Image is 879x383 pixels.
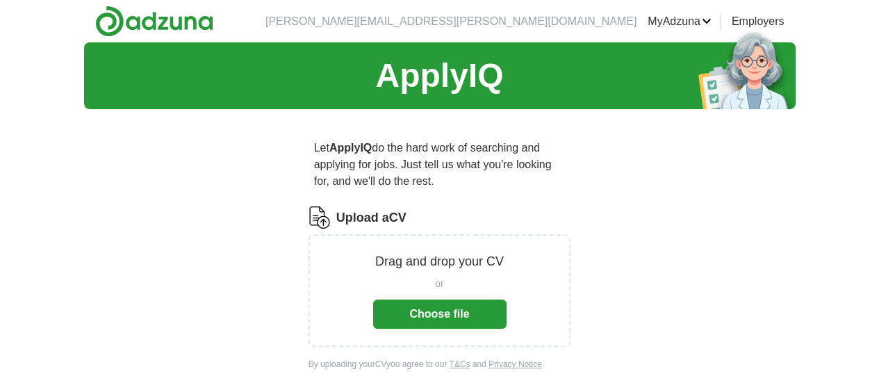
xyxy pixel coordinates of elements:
a: Employers [732,13,784,30]
li: [PERSON_NAME][EMAIL_ADDRESS][PERSON_NAME][DOMAIN_NAME] [265,13,636,30]
span: or [435,277,443,291]
a: MyAdzuna [648,13,712,30]
p: Drag and drop your CV [375,252,504,271]
div: By uploading your CV you agree to our and . [309,358,571,370]
strong: ApplyIQ [329,142,372,154]
h1: ApplyIQ [375,51,503,101]
a: Privacy Notice [488,359,542,369]
a: T&Cs [450,359,470,369]
label: Upload a CV [336,209,406,227]
img: CV Icon [309,206,331,229]
button: Choose file [373,300,507,329]
img: Adzuna logo [95,6,213,37]
p: Let do the hard work of searching and applying for jobs. Just tell us what you're looking for, an... [309,134,571,195]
